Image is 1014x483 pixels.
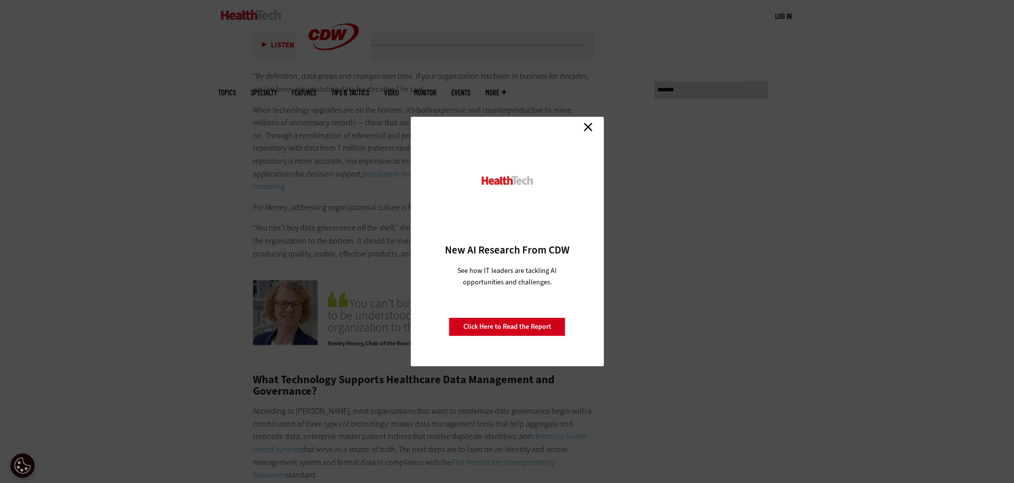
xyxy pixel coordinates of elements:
[10,453,35,478] button: Open Preferences
[428,243,586,257] h3: New AI Research From CDW
[449,317,566,336] a: Click Here to Read the Report
[581,119,596,134] a: Close
[445,265,569,288] p: See how IT leaders are tackling AI opportunities and challenges.
[10,453,35,478] div: Cookie Settings
[480,175,534,186] img: HealthTech_0.png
